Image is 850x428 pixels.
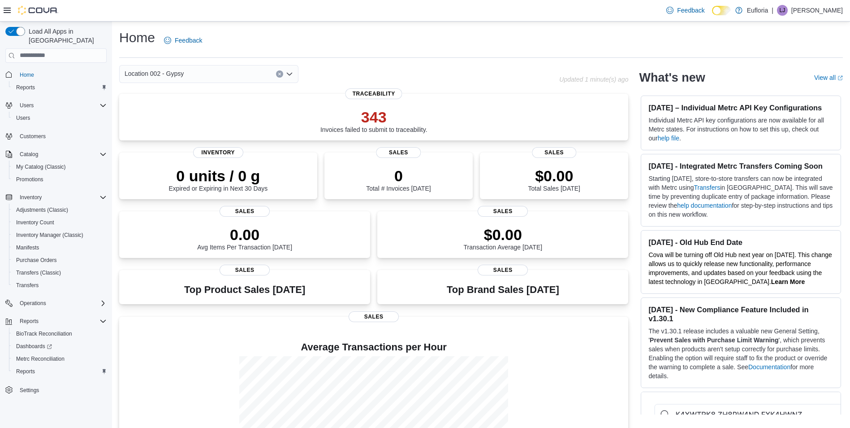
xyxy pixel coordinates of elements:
[16,219,54,226] span: Inventory Count
[220,206,270,217] span: Sales
[16,343,52,350] span: Dashboards
[648,238,833,247] h3: [DATE] - Old Hub End Date
[16,163,66,170] span: My Catalog (Classic)
[25,27,107,45] span: Load All Apps in [GEOGRAPHIC_DATA]
[13,242,107,253] span: Manifests
[16,298,107,309] span: Operations
[9,328,110,340] button: BioTrack Reconciliation
[13,217,58,228] a: Inventory Count
[648,116,833,143] p: Individual Metrc API key configurations are now available for all Metrc states. For instructions ...
[650,336,778,344] strong: Prevent Sales with Purchase Limit Warning
[837,75,843,81] svg: External link
[13,174,107,185] span: Promotions
[5,65,107,420] nav: Complex example
[13,341,107,352] span: Dashboards
[16,176,43,183] span: Promotions
[16,282,39,289] span: Transfers
[9,173,110,186] button: Promotions
[13,366,107,377] span: Reports
[9,204,110,216] button: Adjustments (Classic)
[2,315,110,328] button: Reports
[2,130,110,143] button: Customers
[20,151,38,158] span: Catalog
[286,70,293,78] button: Open list of options
[814,74,843,81] a: View allExternal link
[13,267,65,278] a: Transfers (Classic)
[20,71,34,79] span: Home
[193,147,243,158] span: Inventory
[13,205,72,215] a: Adjustments (Classic)
[447,284,559,295] h3: Top Brand Sales [DATE]
[9,229,110,241] button: Inventory Manager (Classic)
[168,167,268,192] div: Expired or Expiring in Next 30 Days
[748,363,790,371] a: Documentation
[478,265,528,275] span: Sales
[13,280,42,291] a: Transfers
[9,112,110,124] button: Users
[13,242,43,253] a: Manifests
[9,254,110,266] button: Purchase Orders
[349,311,399,322] span: Sales
[2,383,110,396] button: Settings
[677,6,704,15] span: Feedback
[125,68,184,79] span: Location 002 - Gypsy
[20,300,46,307] span: Operations
[20,133,46,140] span: Customers
[13,280,107,291] span: Transfers
[13,230,87,240] a: Inventory Manager (Classic)
[2,99,110,112] button: Users
[648,327,833,380] p: The v1.30.1 release includes a valuable new General Setting, ' ', which prevents sales when produ...
[16,70,38,80] a: Home
[648,174,833,219] p: Starting [DATE], store-to-store transfers can now be integrated with Metrc using in [GEOGRAPHIC_D...
[528,167,580,192] div: Total Sales [DATE]
[20,318,39,325] span: Reports
[658,135,679,142] a: help file
[13,255,60,266] a: Purchase Orders
[16,269,61,276] span: Transfers (Classic)
[16,330,72,337] span: BioTrack Reconciliation
[16,84,35,91] span: Reports
[13,217,107,228] span: Inventory Count
[13,113,107,123] span: Users
[20,387,39,394] span: Settings
[13,205,107,215] span: Adjustments (Classic)
[126,342,621,353] h4: Average Transactions per Hour
[9,216,110,229] button: Inventory Count
[13,255,107,266] span: Purchase Orders
[13,328,107,339] span: BioTrack Reconciliation
[791,5,843,16] p: [PERSON_NAME]
[9,353,110,365] button: Metrc Reconciliation
[9,81,110,94] button: Reports
[16,69,107,80] span: Home
[16,257,57,264] span: Purchase Orders
[366,167,431,185] p: 0
[13,174,47,185] a: Promotions
[648,251,832,285] span: Cova will be turning off Old Hub next year on [DATE]. This change allows us to quickly release ne...
[13,82,107,93] span: Reports
[16,384,107,395] span: Settings
[160,31,206,49] a: Feedback
[712,15,712,16] span: Dark Mode
[9,266,110,279] button: Transfers (Classic)
[771,278,805,285] strong: Learn More
[119,29,155,47] h1: Home
[320,108,427,126] p: 343
[13,162,69,172] a: My Catalog (Classic)
[639,70,705,85] h2: What's new
[464,226,543,251] div: Transaction Average [DATE]
[13,328,76,339] a: BioTrack Reconciliation
[16,192,107,203] span: Inventory
[366,167,431,192] div: Total # Invoices [DATE]
[9,161,110,173] button: My Catalog (Classic)
[220,265,270,275] span: Sales
[648,162,833,170] h3: [DATE] - Integrated Metrc Transfers Coming Soon
[16,100,37,111] button: Users
[532,147,576,158] span: Sales
[13,366,39,377] a: Reports
[13,267,107,278] span: Transfers (Classic)
[20,194,42,201] span: Inventory
[320,108,427,133] div: Invoices failed to submit to traceability.
[16,368,35,375] span: Reports
[376,147,421,158] span: Sales
[20,102,34,109] span: Users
